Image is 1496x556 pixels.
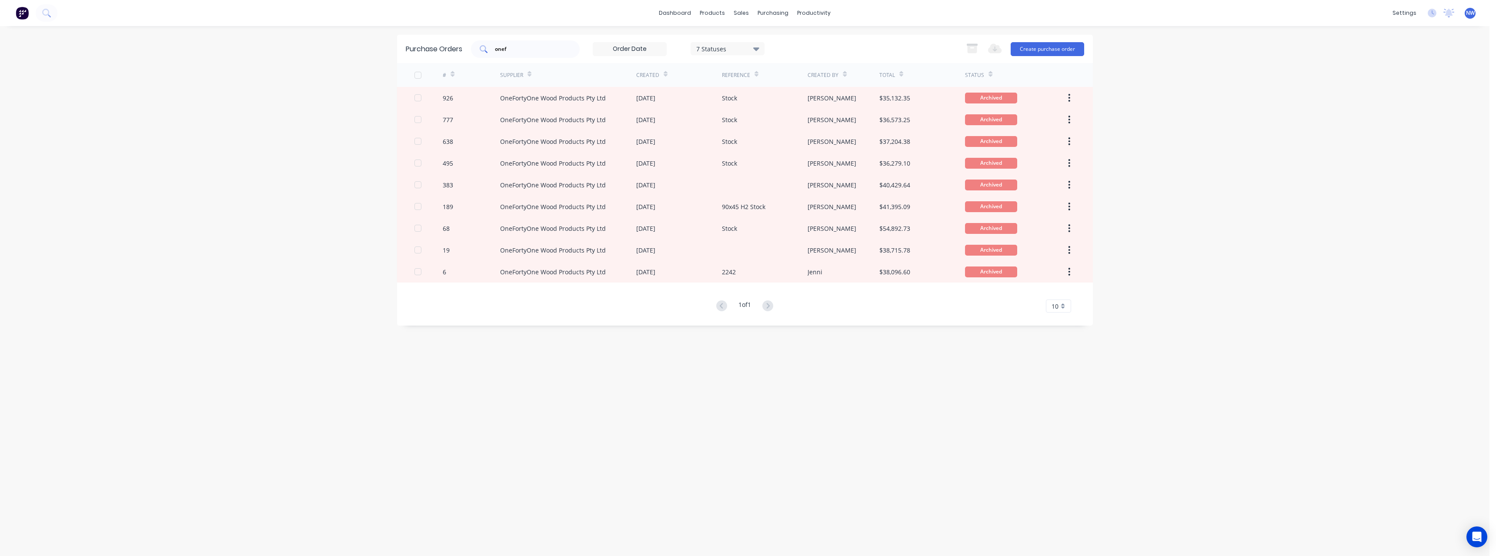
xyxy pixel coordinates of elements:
[808,202,856,211] div: [PERSON_NAME]
[722,267,736,276] div: 2242
[500,246,606,255] div: OneFortyOne Wood Products Pty Ltd
[879,180,910,190] div: $40,429.64
[443,71,446,79] div: #
[965,136,1017,147] div: Archived
[753,7,793,20] div: purchasing
[879,267,910,276] div: $38,096.60
[879,137,910,146] div: $37,204.38
[879,246,910,255] div: $38,715.78
[808,180,856,190] div: [PERSON_NAME]
[636,93,655,103] div: [DATE]
[722,137,737,146] div: Stock
[965,114,1017,125] div: Archived
[808,246,856,255] div: [PERSON_NAME]
[1466,526,1487,547] div: Open Intercom Messenger
[1466,9,1475,17] span: NW
[443,180,453,190] div: 383
[1052,302,1059,311] span: 10
[494,45,566,53] input: Search purchase orders...
[879,71,895,79] div: Total
[443,93,453,103] div: 926
[443,246,450,255] div: 19
[500,224,606,233] div: OneFortyOne Wood Products Pty Ltd
[500,159,606,168] div: OneFortyOne Wood Products Pty Ltd
[729,7,753,20] div: sales
[879,202,910,211] div: $41,395.09
[500,93,606,103] div: OneFortyOne Wood Products Pty Ltd
[879,115,910,124] div: $36,573.25
[636,202,655,211] div: [DATE]
[500,115,606,124] div: OneFortyOne Wood Products Pty Ltd
[500,180,606,190] div: OneFortyOne Wood Products Pty Ltd
[808,137,856,146] div: [PERSON_NAME]
[965,266,1017,277] div: Archived
[406,44,462,54] div: Purchase Orders
[636,180,655,190] div: [DATE]
[722,93,737,103] div: Stock
[443,224,450,233] div: 68
[443,115,453,124] div: 777
[593,43,666,56] input: Order Date
[443,202,453,211] div: 189
[722,71,750,79] div: Reference
[965,223,1017,234] div: Archived
[722,159,737,168] div: Stock
[500,137,606,146] div: OneFortyOne Wood Products Pty Ltd
[500,202,606,211] div: OneFortyOne Wood Products Pty Ltd
[965,71,984,79] div: Status
[636,267,655,276] div: [DATE]
[443,137,453,146] div: 638
[722,115,737,124] div: Stock
[879,159,910,168] div: $36,279.10
[500,71,523,79] div: Supplier
[722,224,737,233] div: Stock
[636,71,659,79] div: Created
[695,7,729,20] div: products
[636,246,655,255] div: [DATE]
[808,71,838,79] div: Created By
[808,224,856,233] div: [PERSON_NAME]
[965,201,1017,212] div: Archived
[879,93,910,103] div: $35,132.35
[965,180,1017,190] div: Archived
[1011,42,1084,56] button: Create purchase order
[443,267,446,276] div: 6
[636,115,655,124] div: [DATE]
[722,202,765,211] div: 90x45 H2 Stock
[654,7,695,20] a: dashboard
[808,115,856,124] div: [PERSON_NAME]
[965,158,1017,169] div: Archived
[500,267,606,276] div: OneFortyOne Wood Products Pty Ltd
[808,93,856,103] div: [PERSON_NAME]
[16,7,29,20] img: Factory
[636,224,655,233] div: [DATE]
[808,267,822,276] div: Jenni
[965,245,1017,256] div: Archived
[808,159,856,168] div: [PERSON_NAME]
[879,224,910,233] div: $54,892.73
[1388,7,1421,20] div: settings
[793,7,835,20] div: productivity
[738,300,751,313] div: 1 of 1
[696,44,758,53] div: 7 Statuses
[636,159,655,168] div: [DATE]
[443,159,453,168] div: 495
[636,137,655,146] div: [DATE]
[965,93,1017,103] div: Archived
